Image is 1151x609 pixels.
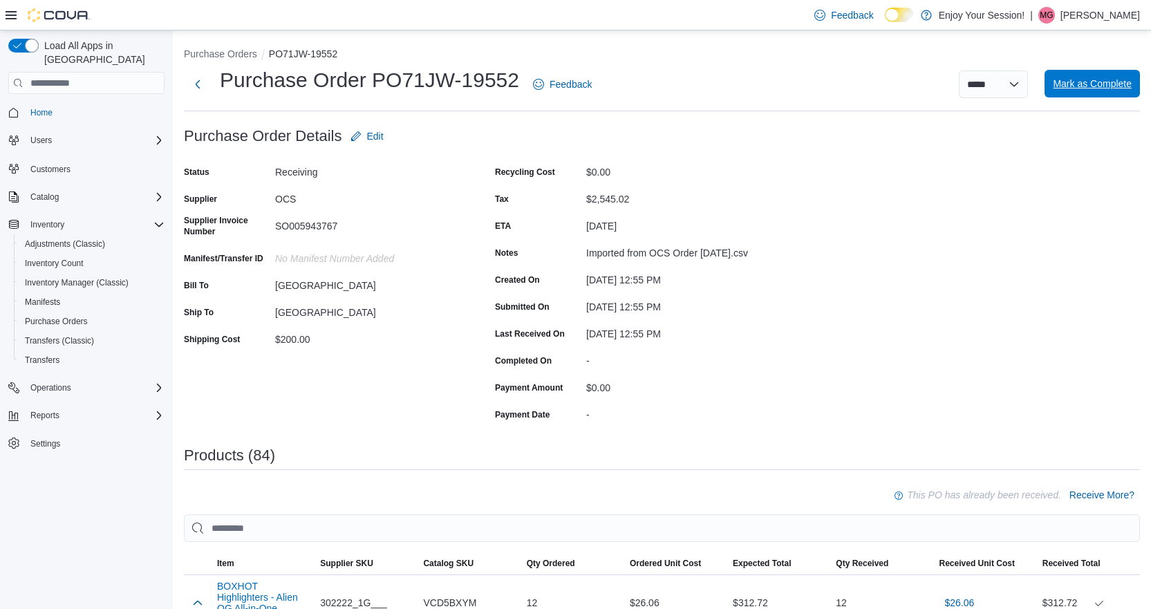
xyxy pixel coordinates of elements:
span: Settings [30,438,60,449]
button: Operations [25,380,77,396]
label: Payment Date [495,409,550,420]
a: Customers [25,161,76,178]
label: Created On [495,274,540,285]
span: Inventory Manager (Classic) [19,274,165,291]
button: Home [3,102,170,122]
label: Supplier Invoice Number [184,215,270,237]
p: Enjoy Your Session! [939,7,1025,24]
button: Qty Received [830,552,933,574]
button: Catalog [25,189,64,205]
span: Mark as Complete [1053,77,1132,91]
span: Transfers [25,355,59,366]
button: Inventory Manager (Classic) [14,273,170,292]
div: [DATE] 12:55 PM [586,269,771,285]
img: Cova [28,8,90,22]
span: Qty Received [836,558,888,569]
label: ETA [495,221,511,232]
button: Received Total [1037,552,1140,574]
div: $200.00 [275,328,460,345]
button: Transfers [14,350,170,370]
label: Recycling Cost [495,167,555,178]
div: No Manifest Number added [275,247,460,264]
span: Users [25,132,165,149]
input: Dark Mode [885,8,914,22]
button: Operations [3,378,170,397]
a: Feedback [809,1,879,29]
nav: An example of EuiBreadcrumbs [184,47,1140,64]
button: Inventory [25,216,70,233]
button: Qty Ordered [521,552,624,574]
button: PO71JW-19552 [269,48,337,59]
span: Item [217,558,234,569]
nav: Complex example [8,97,165,489]
button: Expected Total [727,552,830,574]
span: Load All Apps in [GEOGRAPHIC_DATA] [39,39,165,66]
label: Submitted On [495,301,550,312]
button: Edit [345,122,389,150]
a: Inventory Manager (Classic) [19,274,134,291]
label: Notes [495,247,518,259]
span: Customers [30,164,71,175]
button: Supplier SKU [315,552,418,574]
span: Operations [25,380,165,396]
div: [DATE] [586,215,771,232]
span: Catalog SKU [423,558,474,569]
button: Users [25,132,57,149]
button: Purchase Orders [184,48,257,59]
div: $0.00 [586,161,771,178]
button: Customers [3,158,170,178]
button: Inventory Count [14,254,170,273]
span: Purchase Orders [19,313,165,330]
button: Inventory [3,215,170,234]
a: Feedback [527,71,597,98]
span: Received Total [1042,558,1101,569]
button: Adjustments (Classic) [14,234,170,254]
span: Transfers (Classic) [25,335,94,346]
label: Completed On [495,355,552,366]
a: Transfers (Classic) [19,332,100,349]
span: Transfers (Classic) [19,332,165,349]
span: Feedback [550,77,592,91]
a: Transfers [19,352,65,368]
span: Operations [30,382,71,393]
p: | [1030,7,1033,24]
span: Inventory Count [19,255,165,272]
span: Inventory [25,216,165,233]
p: [PERSON_NAME] [1060,7,1140,24]
h1: Purchase Order PO71JW-19552 [220,66,519,94]
label: Shipping Cost [184,334,240,345]
div: - [586,350,771,366]
button: Settings [3,433,170,453]
button: Received Unit Cost [934,552,1037,574]
span: Home [25,104,165,121]
span: Transfers [19,352,165,368]
div: - [586,404,771,420]
button: Transfers (Classic) [14,331,170,350]
div: Imported from OCS Order [DATE].csv [586,242,771,259]
span: Supplier SKU [320,558,373,569]
a: Settings [25,435,66,452]
span: Reports [30,410,59,421]
span: Reports [25,407,165,424]
span: Catalog [30,191,59,203]
span: Receive More? [1069,488,1134,502]
span: Inventory [30,219,64,230]
span: Inventory Manager (Classic) [25,277,129,288]
button: Users [3,131,170,150]
span: Settings [25,435,165,452]
span: Users [30,135,52,146]
span: Adjustments (Classic) [25,238,105,250]
span: Manifests [19,294,165,310]
span: Purchase Orders [25,316,88,327]
span: Catalog [25,189,165,205]
button: Receive More? [1064,481,1140,509]
span: Inventory Count [25,258,84,269]
button: Manifests [14,292,170,312]
button: Catalog [3,187,170,207]
label: Status [184,167,209,178]
p: This PO has already been received. [907,487,1061,503]
button: Mark as Complete [1045,70,1140,97]
span: Manifests [25,297,60,308]
span: Received Unit Cost [939,558,1015,569]
span: Expected Total [733,558,791,569]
